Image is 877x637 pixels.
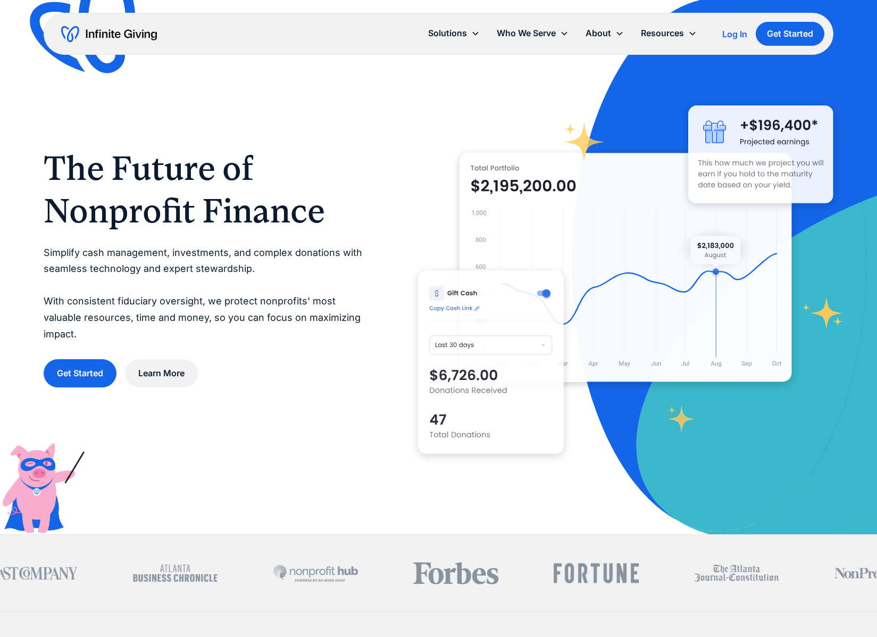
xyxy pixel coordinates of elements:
[61,26,157,43] a: home
[44,147,375,232] h1: The Future of Nonprofit Finance
[756,22,824,46] a: Get Started
[488,22,577,45] div: Who We Serve
[802,297,843,329] img: fundraising star
[420,22,488,45] div: Solutions
[428,26,467,40] div: Solutions
[44,359,116,387] a: Get Started
[125,359,198,387] a: Learn More
[632,22,705,45] div: Resources
[577,22,632,45] div: About
[722,28,747,40] a: Log In
[44,245,375,343] p: Simplify cash management, investments, and complex donations with seamless technology and expert ...
[460,153,791,382] img: nonprofit donation platform
[722,30,747,38] div: Log In
[418,270,563,454] img: donation software for nonprofits
[586,26,611,40] div: About
[497,26,556,40] div: Who We Serve
[641,26,684,40] div: Resources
